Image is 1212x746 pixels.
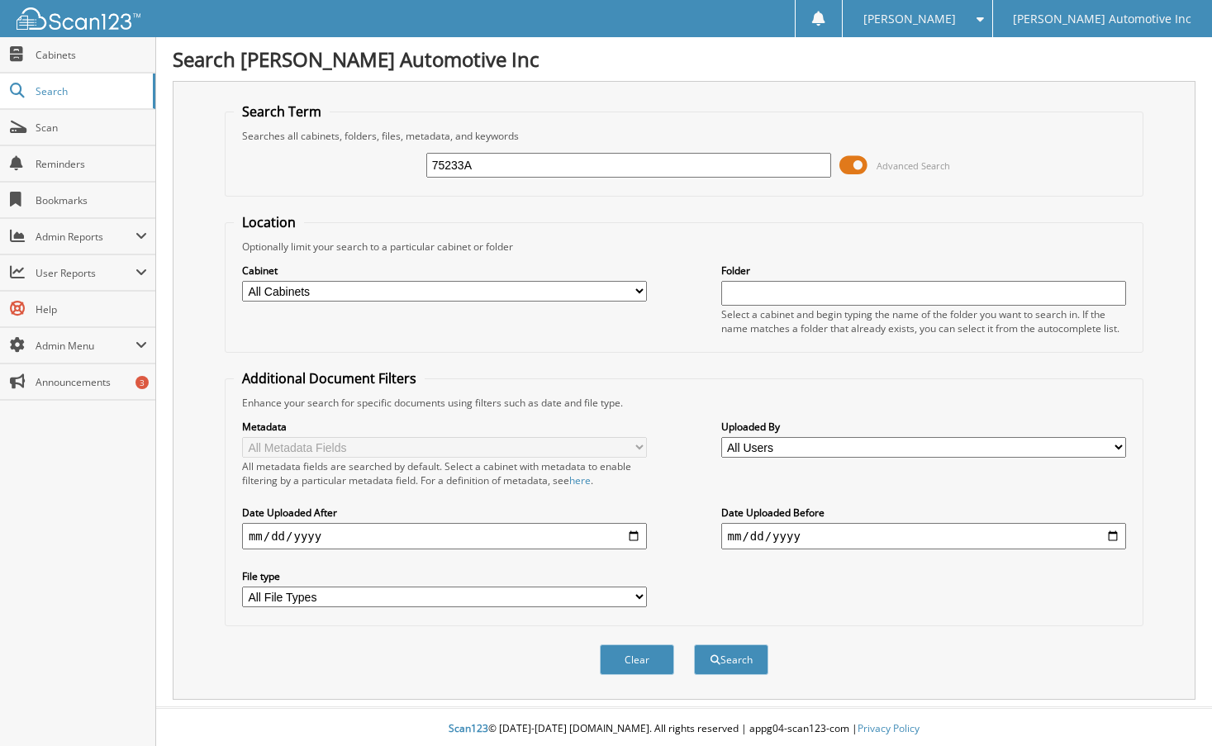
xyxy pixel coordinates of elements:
[135,376,149,389] div: 3
[242,459,648,487] div: All metadata fields are searched by default. Select a cabinet with metadata to enable filtering b...
[36,157,147,171] span: Reminders
[242,569,648,583] label: File type
[600,644,674,675] button: Clear
[858,721,920,735] a: Privacy Policy
[234,240,1134,254] div: Optionally limit your search to a particular cabinet or folder
[242,264,648,278] label: Cabinet
[234,129,1134,143] div: Searches all cabinets, folders, files, metadata, and keywords
[17,7,140,30] img: scan123-logo-white.svg
[569,473,591,487] a: here
[721,523,1127,549] input: end
[36,193,147,207] span: Bookmarks
[449,721,488,735] span: Scan123
[242,420,648,434] label: Metadata
[242,506,648,520] label: Date Uploaded After
[36,230,135,244] span: Admin Reports
[863,14,956,24] span: [PERSON_NAME]
[36,266,135,280] span: User Reports
[694,644,768,675] button: Search
[36,375,147,389] span: Announcements
[234,396,1134,410] div: Enhance your search for specific documents using filters such as date and file type.
[1013,14,1191,24] span: [PERSON_NAME] Automotive Inc
[877,159,950,172] span: Advanced Search
[36,48,147,62] span: Cabinets
[36,302,147,316] span: Help
[36,84,145,98] span: Search
[234,213,304,231] legend: Location
[721,264,1127,278] label: Folder
[234,102,330,121] legend: Search Term
[242,523,648,549] input: start
[721,506,1127,520] label: Date Uploaded Before
[721,420,1127,434] label: Uploaded By
[36,339,135,353] span: Admin Menu
[234,369,425,387] legend: Additional Document Filters
[36,121,147,135] span: Scan
[721,307,1127,335] div: Select a cabinet and begin typing the name of the folder you want to search in. If the name match...
[173,45,1195,73] h1: Search [PERSON_NAME] Automotive Inc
